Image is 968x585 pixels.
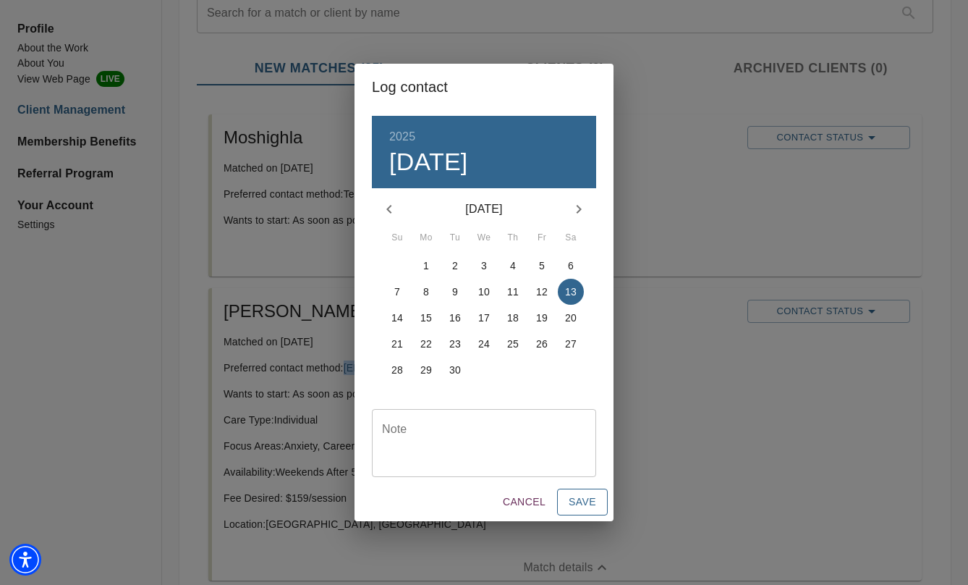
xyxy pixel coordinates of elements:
p: 17 [478,311,490,325]
button: [DATE] [389,147,468,177]
button: 30 [442,357,468,383]
button: 2 [442,253,468,279]
p: 29 [420,363,432,377]
p: 20 [565,311,577,325]
span: Fr [529,231,555,245]
p: 4 [510,258,516,273]
p: 6 [568,258,574,273]
button: 8 [413,279,439,305]
button: 9 [442,279,468,305]
p: [DATE] [407,201,561,218]
p: 27 [565,337,577,351]
p: 5 [539,258,545,273]
button: 16 [442,305,468,331]
button: 12 [529,279,555,305]
button: Cancel [497,489,551,515]
div: Accessibility Menu [9,544,41,576]
p: 14 [391,311,403,325]
p: 26 [536,337,548,351]
button: 2025 [389,127,415,147]
button: 17 [471,305,497,331]
span: Th [500,231,526,245]
p: 21 [391,337,403,351]
p: 30 [449,363,461,377]
p: 15 [420,311,432,325]
button: 6 [558,253,584,279]
p: 23 [449,337,461,351]
p: 11 [507,285,519,299]
button: 19 [529,305,555,331]
button: 22 [413,331,439,357]
button: 11 [500,279,526,305]
button: Save [557,489,608,515]
span: Sa [558,231,584,245]
p: 2 [452,258,458,273]
p: 10 [478,285,490,299]
p: 18 [507,311,519,325]
span: Mo [413,231,439,245]
button: 1 [413,253,439,279]
p: 13 [565,285,577,299]
p: 9 [452,285,458,299]
button: 21 [384,331,410,357]
button: 4 [500,253,526,279]
button: 29 [413,357,439,383]
button: 7 [384,279,410,305]
p: 28 [391,363,403,377]
button: 15 [413,305,439,331]
p: 12 [536,285,548,299]
button: 18 [500,305,526,331]
button: 14 [384,305,410,331]
p: 3 [481,258,487,273]
button: 25 [500,331,526,357]
span: Su [384,231,410,245]
p: 25 [507,337,519,351]
p: 24 [478,337,490,351]
span: Save [569,493,596,511]
p: 22 [420,337,432,351]
button: 27 [558,331,584,357]
button: 26 [529,331,555,357]
span: We [471,231,497,245]
p: 7 [394,285,400,299]
button: 20 [558,305,584,331]
button: 23 [442,331,468,357]
h2: Log contact [372,75,596,98]
p: 1 [423,258,429,273]
button: 3 [471,253,497,279]
button: 28 [384,357,410,383]
p: 19 [536,311,548,325]
span: Cancel [503,493,545,511]
button: 5 [529,253,555,279]
p: 16 [449,311,461,325]
button: 24 [471,331,497,357]
button: 10 [471,279,497,305]
span: Tu [442,231,468,245]
p: 8 [423,285,429,299]
button: 13 [558,279,584,305]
